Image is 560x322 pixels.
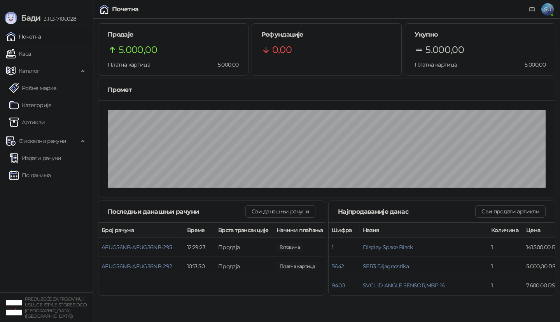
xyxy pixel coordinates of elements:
th: Шифра [329,223,360,238]
small: PREDUZEĆE ZA TRGOVINU I USLUGE ISTYLE STORES DOO [GEOGRAPHIC_DATA] ([GEOGRAPHIC_DATA]) [25,296,87,319]
span: SU [541,3,554,16]
button: Display Space Black [363,244,413,251]
a: ArtikliАртикли [9,114,45,130]
span: Платна картица [108,61,150,68]
h5: Продаје [108,30,239,39]
th: Врста трансакције [215,223,273,238]
a: Документација [526,3,538,16]
button: SER3 Dijagnostika [363,263,409,270]
a: Почетна [6,29,41,44]
a: Робне марке [9,80,56,96]
th: Количина [488,223,523,238]
span: 5.000,00 [519,60,546,69]
span: Каталог [19,63,40,79]
img: 64x64-companyLogo-77b92cf4-9946-4f36-9751-bf7bb5fd2c7d.png [6,300,22,315]
h5: Укупно [415,30,546,39]
span: Бади [21,13,40,23]
span: 5.000,00 [425,42,464,57]
button: 5642 [332,263,344,270]
a: Издати рачуни [9,150,61,166]
td: 1 [488,257,523,276]
button: AFUG56NB-AFUG56NB-295 [101,244,172,251]
button: 1 [332,244,333,251]
td: 1 [488,238,523,257]
th: Начини плаћања [273,223,351,238]
div: Најпродаваније данас [338,207,475,216]
th: Време [184,223,215,238]
span: Фискални рачуни [19,133,66,149]
button: AFUG56NB-AFUG56NB-292 [101,263,172,270]
div: Почетна [112,6,139,12]
th: Број рачуна [98,223,184,238]
span: 5.000,00 [276,262,318,271]
a: Каса [6,46,31,62]
td: 10:13:50 [184,257,215,276]
div: Последњи данашњи рачуни [108,207,245,216]
span: Платна картица [415,61,457,68]
h5: Рефундације [261,30,392,39]
td: 12:29:23 [184,238,215,257]
img: Artikli [9,118,19,127]
span: 3.11.3-710c028 [40,15,76,22]
a: По данима [9,167,51,183]
img: Logo [5,12,17,24]
td: Продаја [215,257,273,276]
span: 0,00 [272,42,292,57]
td: 1 [488,276,523,295]
span: 0,00 [276,243,303,252]
button: 9400 [332,282,345,289]
button: SVC,LID ANGLE SENSOR,MBP 16 [363,282,445,289]
th: Назив [360,223,488,238]
button: Сви данашњи рачуни [245,205,315,218]
div: Промет [108,85,546,95]
button: Сви продати артикли [475,205,546,218]
td: Продаја [215,238,273,257]
span: 5.000,00 [119,42,157,57]
span: 5.000,00 [212,60,239,69]
a: Категорије [9,97,52,113]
